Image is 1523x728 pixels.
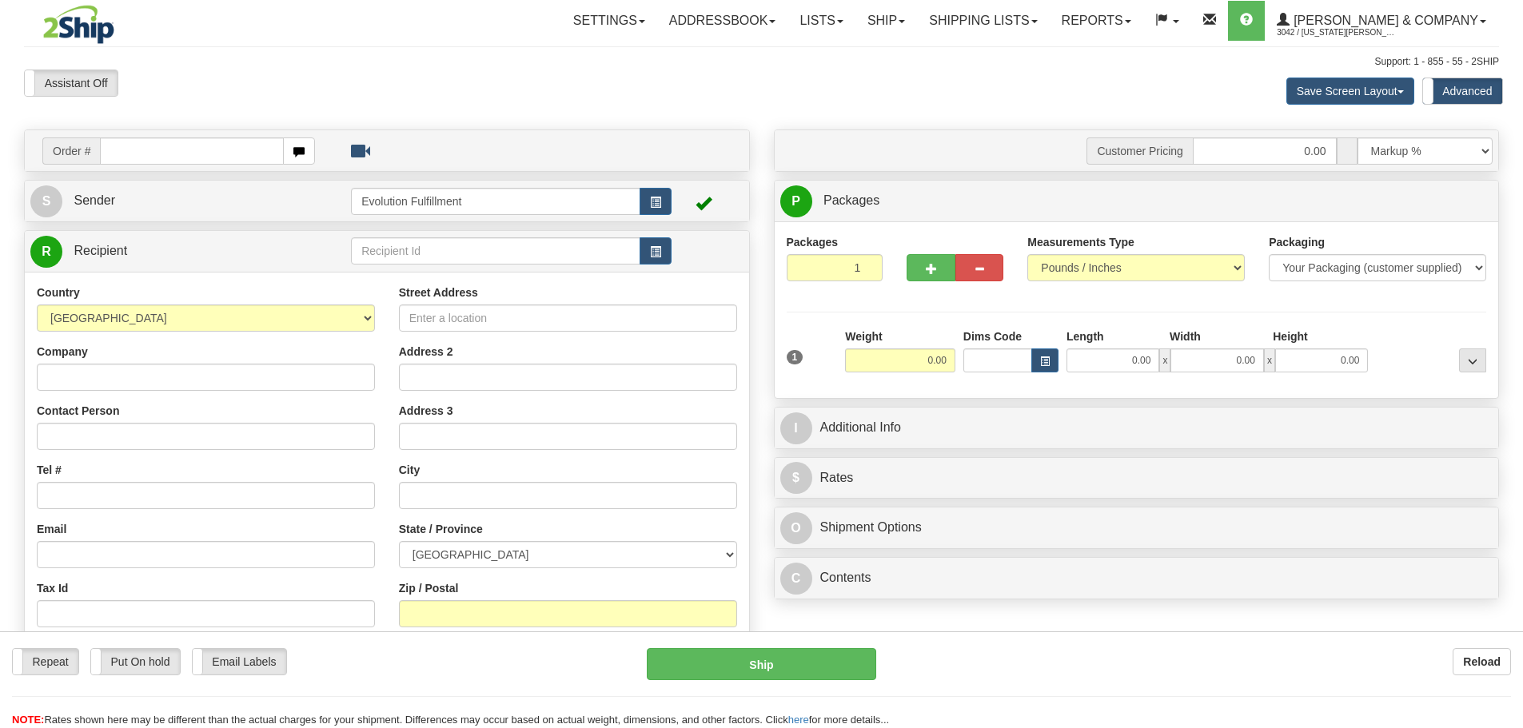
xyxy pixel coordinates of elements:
[788,714,809,726] a: here
[399,304,737,332] input: Enter a location
[351,188,640,215] input: Sender Id
[399,344,453,360] label: Address 2
[25,70,118,96] label: Assistant Off
[399,403,453,419] label: Address 3
[963,328,1022,344] label: Dims Code
[787,350,803,364] span: 1
[1086,137,1192,165] span: Customer Pricing
[1290,14,1478,27] span: [PERSON_NAME] & Company
[1486,282,1521,445] iframe: chat widget
[30,235,316,268] a: R Recipient
[37,462,62,478] label: Tel #
[780,462,812,494] span: $
[657,1,788,41] a: Addressbook
[855,1,917,41] a: Ship
[1286,78,1414,105] button: Save Screen Layout
[780,412,812,444] span: I
[351,237,640,265] input: Recipient Id
[399,284,478,300] label: Street Address
[780,412,1493,444] a: IAdditional Info
[1066,328,1104,344] label: Length
[647,648,876,680] button: Ship
[780,462,1493,495] a: $Rates
[1423,78,1502,104] label: Advanced
[37,344,88,360] label: Company
[30,185,62,217] span: S
[780,562,1493,595] a: CContents
[780,563,812,595] span: C
[74,193,115,207] span: Sender
[1264,348,1275,372] span: x
[42,137,100,165] span: Order #
[780,185,812,217] span: P
[1159,348,1170,372] span: x
[74,244,127,257] span: Recipient
[12,714,44,726] span: NOTE:
[37,403,119,419] label: Contact Person
[561,1,657,41] a: Settings
[1050,1,1143,41] a: Reports
[1463,655,1501,668] b: Reload
[91,649,180,674] label: Put On hold
[917,1,1049,41] a: Shipping lists
[780,185,1493,217] a: P Packages
[24,4,134,45] img: logo3042.jpg
[1277,25,1397,41] span: 3042 / [US_STATE][PERSON_NAME]
[13,649,78,674] label: Repeat
[399,521,483,537] label: State / Province
[1170,328,1201,344] label: Width
[37,284,80,300] label: Country
[30,236,62,268] span: R
[1027,234,1134,250] label: Measurements Type
[30,185,351,217] a: S Sender
[1459,348,1486,372] div: ...
[193,649,286,674] label: Email Labels
[37,580,68,596] label: Tax Id
[780,512,812,544] span: O
[1273,328,1308,344] label: Height
[787,234,839,250] label: Packages
[24,55,1499,69] div: Support: 1 - 855 - 55 - 2SHIP
[780,511,1493,544] a: OShipment Options
[399,462,420,478] label: City
[1453,648,1511,675] button: Reload
[37,521,66,537] label: Email
[399,580,459,596] label: Zip / Postal
[1265,1,1498,41] a: [PERSON_NAME] & Company 3042 / [US_STATE][PERSON_NAME]
[787,1,855,41] a: Lists
[1269,234,1325,250] label: Packaging
[823,193,879,207] span: Packages
[845,328,882,344] label: Weight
